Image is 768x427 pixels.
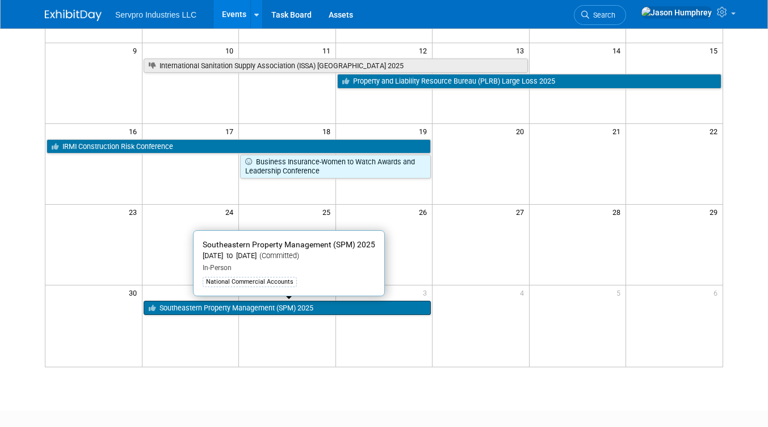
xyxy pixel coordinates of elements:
span: 27 [515,205,529,219]
span: 20 [515,124,529,138]
span: 19 [418,124,432,138]
span: 3 [422,285,432,300]
img: Jason Humphrey [641,6,712,19]
span: (Committed) [257,251,299,260]
span: 12 [418,43,432,57]
span: 17 [224,124,238,138]
span: 25 [321,205,335,219]
span: 16 [128,124,142,138]
div: [DATE] to [DATE] [203,251,375,261]
a: International Sanitation Supply Association (ISSA) [GEOGRAPHIC_DATA] 2025 [144,59,528,73]
span: 15 [708,43,723,57]
a: Southeastern Property Management (SPM) 2025 [144,301,431,316]
span: 5 [615,285,626,300]
span: 9 [132,43,142,57]
span: 28 [611,205,626,219]
img: ExhibitDay [45,10,102,21]
span: 21 [611,124,626,138]
a: Business Insurance-Women to Watch Awards and Leadership Conference [240,155,431,178]
span: Search [589,11,615,19]
span: 18 [321,124,335,138]
span: 23 [128,205,142,219]
span: In-Person [203,264,232,272]
div: National Commercial Accounts [203,277,297,287]
span: 6 [712,285,723,300]
a: IRMI Construction Risk Conference [47,139,431,154]
span: Servpro Industries LLC [115,10,196,19]
span: 29 [708,205,723,219]
span: 22 [708,124,723,138]
span: 24 [224,205,238,219]
span: 4 [519,285,529,300]
span: 10 [224,43,238,57]
span: 14 [611,43,626,57]
span: 30 [128,285,142,300]
span: 13 [515,43,529,57]
a: Property and Liability Resource Bureau (PLRB) Large Loss 2025 [337,74,721,89]
span: 11 [321,43,335,57]
span: Southeastern Property Management (SPM) 2025 [203,240,375,249]
a: Search [574,5,626,25]
span: 26 [418,205,432,219]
